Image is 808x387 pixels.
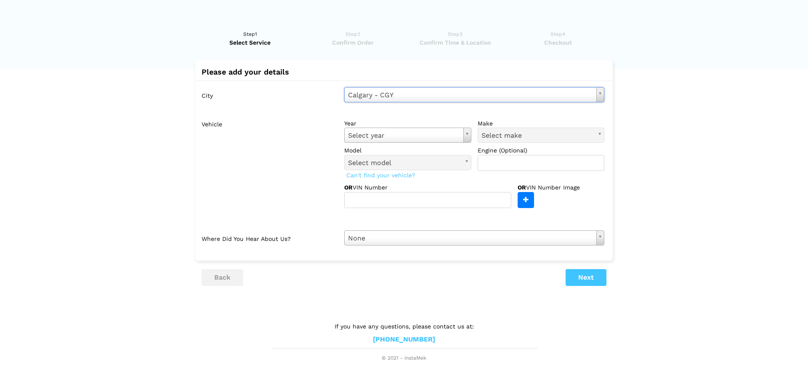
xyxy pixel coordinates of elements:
span: Select year [348,130,460,141]
span: Confirm Order [304,38,401,47]
label: Engine (Optional) [478,146,605,155]
span: Select Service [202,38,299,47]
a: Select make [478,128,605,143]
label: VIN Number [344,183,414,192]
a: Select year [344,128,471,143]
span: None [348,233,593,244]
a: Step2 [304,30,401,47]
span: © 2021 - instaMek [271,355,537,362]
label: VIN Number Image [518,183,598,192]
a: Step3 [407,30,504,47]
a: [PHONE_NUMBER] [373,335,435,344]
button: back [202,269,243,286]
label: City [202,87,338,102]
span: Calgary - CGY [348,90,593,101]
h2: Please add your details [202,68,606,76]
label: Where did you hear about us? [202,230,338,246]
span: Select make [481,130,593,141]
label: make [478,119,605,128]
a: Step1 [202,30,299,47]
label: year [344,119,471,128]
strong: OR [344,184,353,191]
a: Step4 [509,30,606,47]
span: Select model [348,157,460,168]
label: Vehicle [202,116,338,208]
a: Select model [344,155,471,170]
span: Confirm Time & Location [407,38,504,47]
a: None [344,230,604,246]
a: Calgary - CGY [344,87,604,102]
button: Next [566,269,606,286]
span: Checkout [509,38,606,47]
strong: OR [518,184,526,191]
label: model [344,146,471,155]
span: Can't find your vehicle? [344,170,417,181]
p: If you have any questions, please contact us at: [271,322,537,331]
